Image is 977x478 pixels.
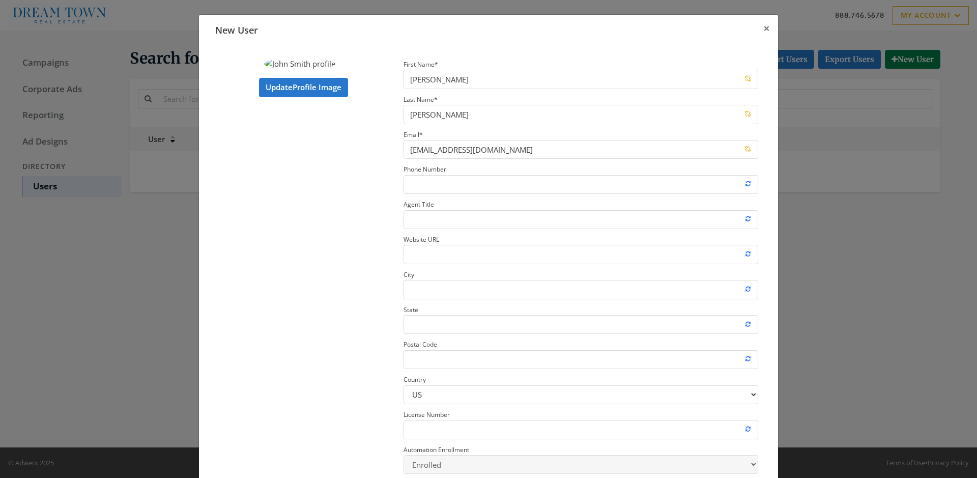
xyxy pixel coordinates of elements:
small: Last Name * [404,95,438,104]
small: Postal Code [404,340,437,349]
small: Agent Title [404,200,434,209]
small: Website URL [404,235,439,244]
small: City [404,270,414,279]
select: Automation Enrollment [404,455,758,474]
input: Agent Title [404,210,758,229]
span: New User [207,16,258,36]
input: Last Name* [404,105,758,124]
span: × [763,20,770,36]
small: Automation Enrollment [404,445,469,454]
small: License Number [404,410,450,419]
input: State [404,315,758,334]
input: City [404,280,758,299]
small: Email * [404,130,423,139]
label: Update Profile Image [259,78,348,97]
input: Email* [404,140,758,159]
input: First Name* [404,70,758,89]
small: First Name * [404,60,438,69]
small: Phone Number [404,165,446,174]
button: Close [755,15,778,43]
input: License Number [404,420,758,439]
input: Website URL [404,245,758,264]
img: John Smith profile [264,58,335,70]
input: Postal Code [404,350,758,369]
select: Country [404,385,758,404]
small: State [404,305,418,314]
input: Phone Number [404,175,758,194]
small: Country [404,375,426,384]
